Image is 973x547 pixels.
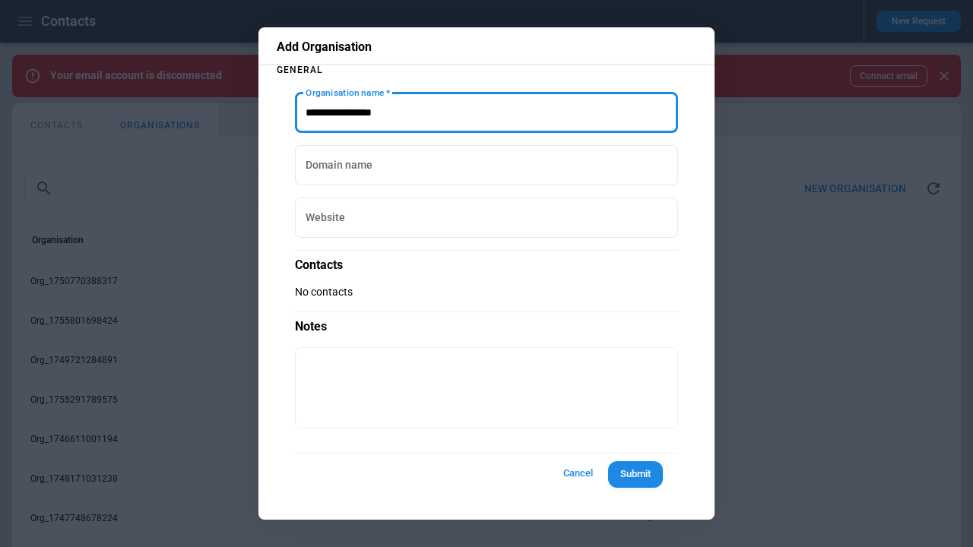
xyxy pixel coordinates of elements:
p: No contacts [295,286,678,299]
p: General [277,65,696,74]
button: Submit [608,461,663,488]
label: Organisation name [306,86,390,99]
button: Cancel [553,460,602,488]
p: Notes [295,311,678,335]
p: Add Organisation [277,40,696,55]
p: Contacts [295,250,678,273]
